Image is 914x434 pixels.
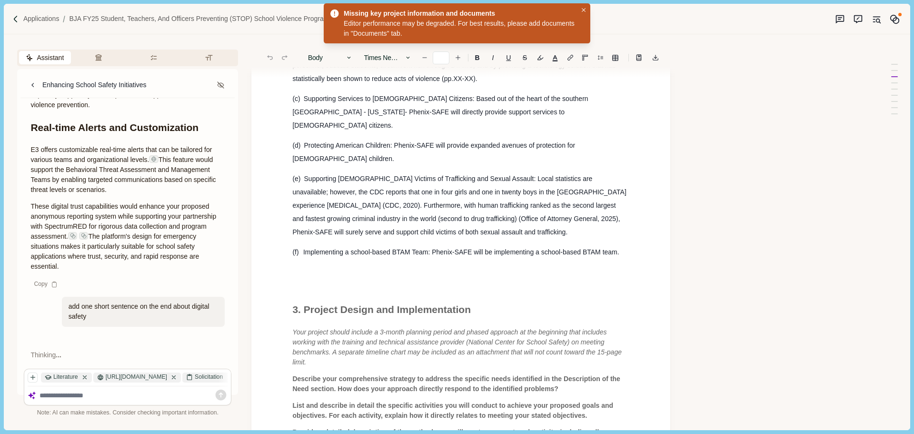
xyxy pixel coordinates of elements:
[608,51,622,64] button: Line height
[30,202,225,272] p: The platform's design for emergency situations makes it particularly suitable for school safety a...
[93,373,181,383] div: [URL][DOMAIN_NAME]
[30,202,218,240] span: These digital trust capabilities would enhance your proposed anonymous reporting system while sup...
[292,328,623,366] span: Your project should include a 3-month planning period and phased approach at the beginning that i...
[292,304,471,315] span: 3. Project Design and Implementation
[41,373,91,383] div: Literature
[292,248,298,256] span: (f)
[30,145,225,195] p: This feature would support the Behavioral Threat Assessment and Management Teams by enabling targ...
[292,95,300,102] span: (c)
[60,350,61,360] span: .
[303,248,619,256] span: Implementing a school-based BTAM Team: Phenix-SAFE will be implementing a school-based BTAM team.
[24,409,231,417] div: Note: AI can make mistakes. Consider checking important information.
[292,175,300,182] span: (e)
[30,350,61,360] div: Thinking
[632,51,646,64] button: Line height
[344,9,574,19] div: Missing key project information and documents
[278,51,291,64] button: Redo
[475,54,480,61] b: B
[579,5,589,15] button: Close
[29,278,63,290] div: Copy
[30,120,225,135] h1: Real-time Alerts and Customization
[578,51,592,64] button: Adjust margins
[292,141,577,162] span: Protecting American Children: Phenix-SAFE will provide expanded avenues of protection for [DEMOGR...
[58,350,60,360] span: .
[359,51,416,64] button: Times New Roman
[492,54,494,61] i: I
[451,51,465,64] button: Increase font size
[506,54,511,61] u: U
[418,51,431,64] button: Decrease font size
[517,51,532,64] button: S
[23,14,60,24] a: Applications
[564,51,577,64] button: Line height
[69,14,397,24] a: BJA FY25 Student, Teachers, and Officers Preventing (STOP) School Violence Program (O-BJA-2025-17...
[11,15,20,23] img: Forward slash icon
[292,402,615,419] span: List and describe in detail the specific activities you will conduct to achieve your proposed goa...
[42,80,147,90] div: Enhancing School Safety Initiatives
[344,19,577,39] div: Editor performance may be degraded. For best results, please add documents in "Documents" tab.
[594,51,607,64] button: Line height
[182,373,237,383] div: Solicitation
[30,146,214,163] span: E3 offers customizable real-time alerts that can be tailored for various teams and organizational...
[62,297,225,327] div: add one short sentence on the end about digital safety
[292,375,622,393] span: Describe your comprehensive strategy to address the specific needs identified in the Description ...
[303,51,358,64] button: Body
[292,95,590,129] span: Supporting Services to [DEMOGRAPHIC_DATA] Citizens: Based out of the heart of the southern [GEOGR...
[649,51,662,64] button: Export to docx
[501,51,516,64] button: U
[59,15,69,23] img: Forward slash icon
[470,51,485,64] button: B
[37,53,64,63] span: Assistant
[292,175,628,236] span: Supporting [DEMOGRAPHIC_DATA] Victims of Trafficking and Sexual Assault: Local statistics are una...
[523,54,527,61] s: S
[486,51,499,64] button: I
[263,51,277,64] button: Undo
[292,141,300,149] span: (d)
